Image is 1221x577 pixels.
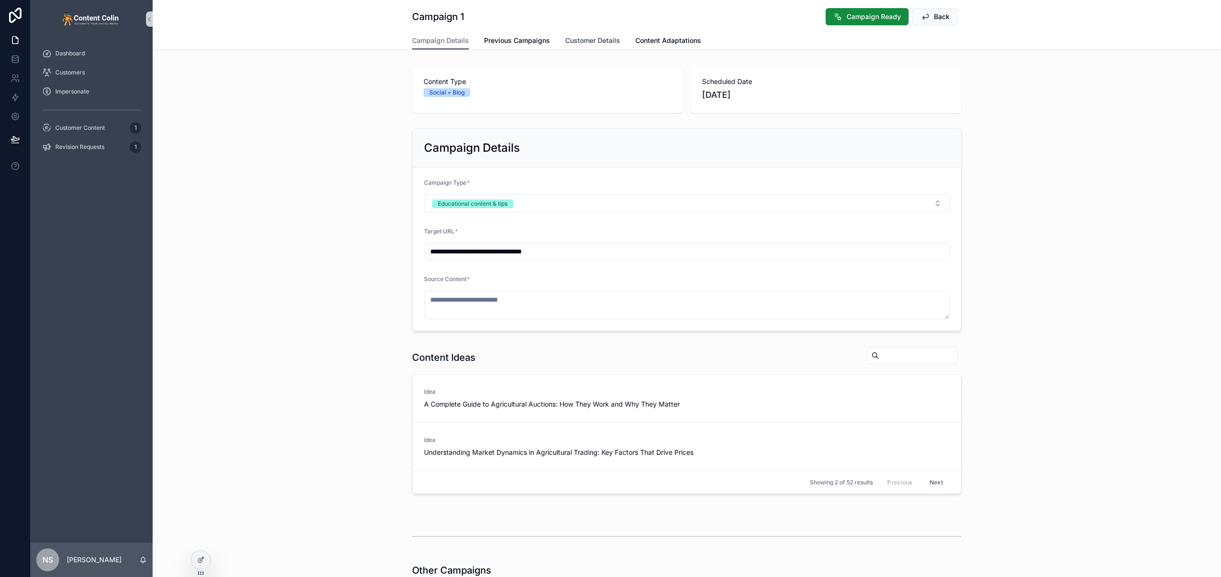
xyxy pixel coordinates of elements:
h1: Other Campaigns [412,564,491,577]
button: Campaign Ready [826,8,909,25]
button: Back [912,8,958,25]
span: Previous Campaigns [484,36,550,45]
span: Content Adaptations [635,36,701,45]
a: Previous Campaigns [484,32,550,51]
span: Customer Content [55,124,105,132]
div: 1 [130,141,141,153]
span: Dashboard [55,50,85,57]
span: Campaign Ready [847,12,901,21]
a: Impersonate [36,83,147,100]
div: Social + Blog [429,88,465,97]
span: Scheduled Date [702,77,950,86]
span: Campaign Type [424,179,466,186]
span: [DATE] [702,88,950,102]
span: Campaign Details [412,36,469,45]
button: Select Button [424,194,950,212]
span: Idea [424,388,816,396]
span: Idea [424,436,816,444]
span: Content Type [424,77,672,86]
span: Customer Details [565,36,620,45]
span: Revision Requests [55,143,104,151]
div: Educational content & tips [438,199,507,208]
span: Showing 2 of 52 results [810,479,873,486]
span: Impersonate [55,88,89,95]
a: Customer Details [565,32,620,51]
a: Customer Content1 [36,119,147,136]
a: Campaign Details [412,32,469,50]
h1: Content Ideas [412,351,476,364]
a: Dashboard [36,45,147,62]
div: 1 [130,122,141,134]
span: Source Content [424,275,466,283]
h1: Campaign 1 [412,10,464,23]
span: Back [934,12,950,21]
a: Customers [36,64,147,81]
div: scrollable content [31,38,153,168]
span: Customers [55,69,85,76]
img: App logo [62,11,121,27]
button: Next [923,475,950,490]
span: NS [42,554,53,566]
a: Content Adaptations [635,32,701,51]
p: [PERSON_NAME] [67,555,122,565]
span: Target URL [424,228,455,235]
a: Revision Requests1 [36,138,147,156]
span: Understanding Market Dynamics in Agricultural Trading: Key Factors That Drive Prices [424,448,816,457]
h2: Campaign Details [424,140,520,156]
span: A Complete Guide to Agricultural Auctions: How They Work and Why They Matter [424,399,816,409]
